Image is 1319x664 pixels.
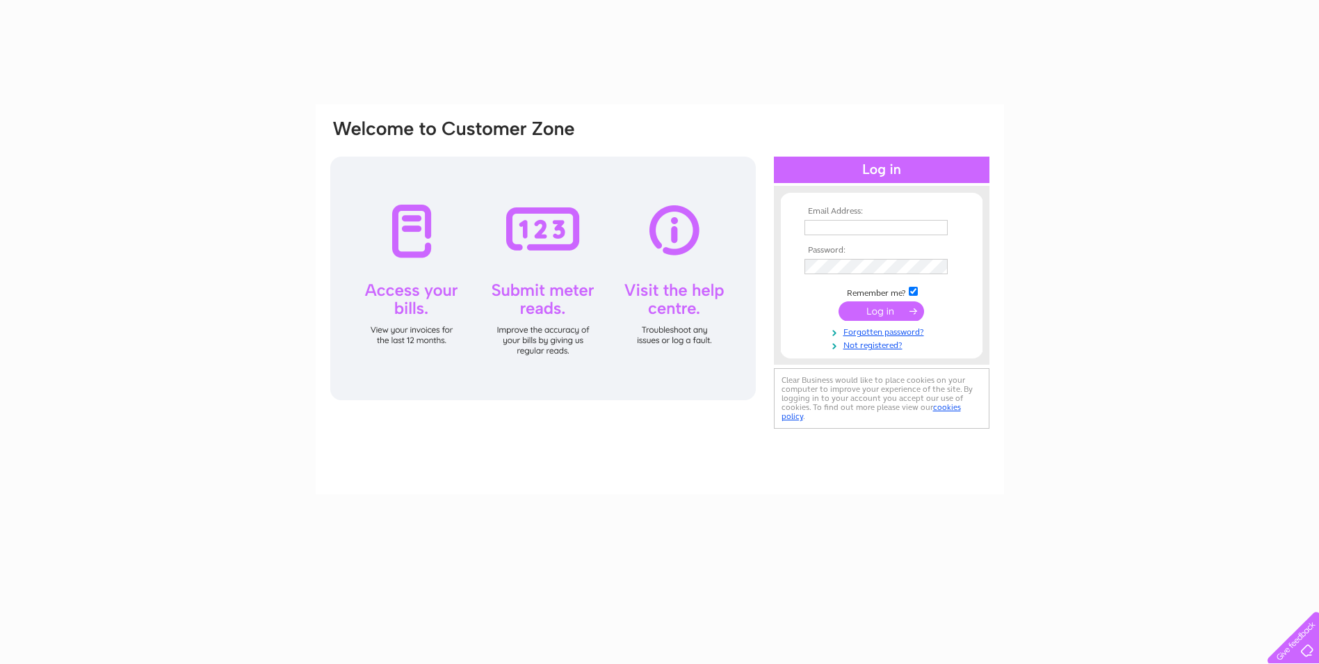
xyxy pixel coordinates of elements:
[774,368,989,429] div: Clear Business would like to place cookies on your computer to improve your experience of the sit...
[782,402,961,421] a: cookies policy
[839,301,924,321] input: Submit
[801,285,962,299] td: Remember me?
[804,338,962,351] a: Not registered?
[801,246,962,255] th: Password:
[804,324,962,338] a: Forgotten password?
[801,207,962,216] th: Email Address:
